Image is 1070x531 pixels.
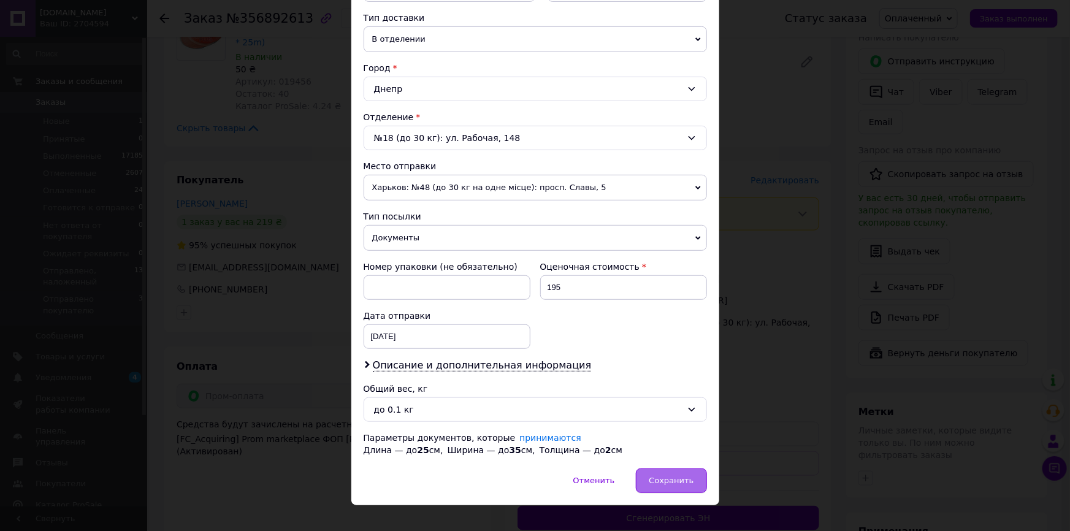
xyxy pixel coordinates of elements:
[364,13,425,23] span: Тип доставки
[364,62,707,74] div: Город
[364,126,707,150] div: №18 (до 30 кг): ул. Рабочая, 148
[364,383,707,395] div: Общий вес, кг
[374,403,682,416] div: до 0.1 кг
[364,175,707,201] span: Харьков: №48 (до 30 кг на одне місце): просп. Славы, 5
[519,433,581,443] a: принимаются
[364,77,707,101] div: Днепр
[364,225,707,251] span: Документы
[364,432,707,456] div: Параметры документов, которые Длина — до см, Ширина — до см, Толщина — до см
[364,310,530,322] div: Дата отправки
[364,212,421,221] span: Тип посылки
[540,261,707,273] div: Оценочная стоимость
[510,445,521,455] span: 35
[364,26,707,52] span: В отделении
[373,359,592,372] span: Описание и дополнительная информация
[364,261,530,273] div: Номер упаковки (не обязательно)
[417,445,429,455] span: 25
[573,476,615,485] span: Отменить
[364,111,707,123] div: Отделение
[364,161,437,171] span: Место отправки
[649,476,694,485] span: Сохранить
[605,445,611,455] span: 2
